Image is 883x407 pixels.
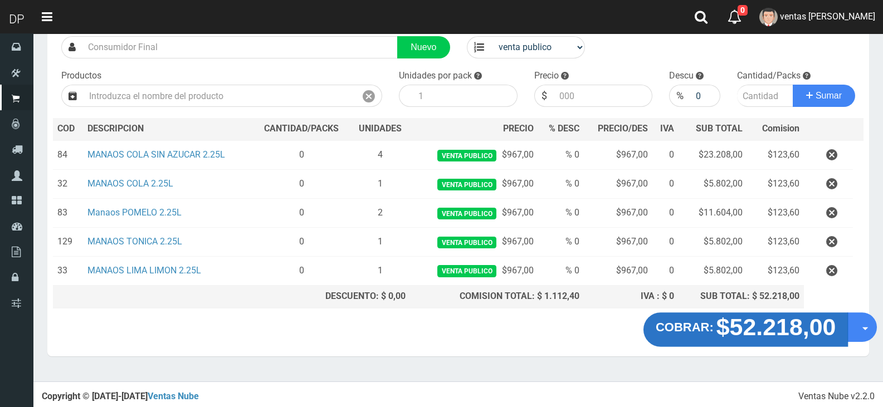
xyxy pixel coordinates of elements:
[104,123,144,134] span: CRIPCION
[683,290,799,303] div: SUB TOTAL: $ 52.218,00
[397,36,450,58] a: Nuevo
[399,70,472,82] label: Unidades por pack
[679,257,747,286] td: $5.802,00
[350,118,410,140] th: UNIDADES
[554,85,653,107] input: 000
[652,199,679,228] td: 0
[437,208,496,219] span: venta publico
[652,170,679,199] td: 0
[53,228,83,257] td: 129
[759,8,778,26] img: User Image
[350,140,410,170] td: 4
[53,199,83,228] td: 83
[549,123,579,134] span: % DESC
[83,118,253,140] th: DES
[679,170,747,199] td: $5.802,00
[53,118,83,140] th: COD
[584,257,652,286] td: $967,00
[87,149,225,160] a: MANAOS COLA SIN AZUCAR 2.25L
[584,140,652,170] td: $967,00
[53,170,83,199] td: 32
[534,70,559,82] label: Precio
[87,178,173,189] a: MANAOS COLA 2.25L
[747,199,804,228] td: $123,60
[87,265,201,276] a: MANAOS LIMA LIMON 2.25L
[413,85,518,107] input: 1
[679,140,747,170] td: $23.208,00
[410,257,538,286] td: $967,00
[253,170,350,199] td: 0
[534,85,554,107] div: $
[679,228,747,257] td: $5.802,00
[253,228,350,257] td: 0
[652,257,679,286] td: 0
[669,85,690,107] div: %
[584,199,652,228] td: $967,00
[538,228,584,257] td: % 0
[747,170,804,199] td: $123,60
[350,257,410,286] td: 1
[816,91,842,100] span: Sumar
[696,122,743,135] span: SUB TOTAL
[82,36,398,58] input: Consumidor Final
[437,265,496,277] span: venta publico
[42,391,199,401] strong: Copyright © [DATE]-[DATE]
[643,312,848,347] button: COBRAR: $52.218,00
[652,228,679,257] td: 0
[53,140,83,170] td: 84
[410,170,538,199] td: $967,00
[660,123,674,134] span: IVA
[679,199,747,228] td: $11.604,00
[538,140,584,170] td: % 0
[253,118,350,140] th: CANTIDAD/PACKS
[253,199,350,228] td: 0
[584,170,652,199] td: $967,00
[53,257,83,286] td: 33
[253,257,350,286] td: 0
[690,85,720,107] input: 000
[716,313,836,340] strong: $52.218,00
[762,122,799,135] span: Comision
[350,199,410,228] td: 2
[738,5,748,16] span: 0
[84,85,356,107] input: Introduzca el nombre del producto
[798,390,875,403] div: Ventas Nube v2.2.0
[350,170,410,199] td: 1
[656,320,714,334] strong: COBRAR:
[437,150,496,161] span: venta publico
[669,70,694,82] label: Descu
[747,257,804,286] td: $123,60
[148,391,199,401] a: Ventas Nube
[410,228,538,257] td: $967,00
[253,140,350,170] td: 0
[747,228,804,257] td: $123,60
[747,140,804,170] td: $123,60
[780,11,875,22] span: ventas [PERSON_NAME]
[588,290,674,303] div: IVA : $ 0
[737,70,801,82] label: Cantidad/Packs
[437,179,496,190] span: venta publico
[652,140,679,170] td: 0
[87,207,182,218] a: Manaos POMELO 2.25L
[257,290,406,303] div: DESCUENTO: $ 0,00
[538,199,584,228] td: % 0
[87,236,182,247] a: MANAOS TONICA 2.25L
[410,199,538,228] td: $967,00
[598,123,648,134] span: PRECIO/DES
[538,257,584,286] td: % 0
[538,170,584,199] td: % 0
[350,228,410,257] td: 1
[414,290,579,303] div: COMISION TOTAL: $ 1.112,40
[61,70,101,82] label: Productos
[737,85,794,107] input: Cantidad
[793,85,855,107] button: Sumar
[437,237,496,248] span: venta publico
[503,122,534,135] span: PRECIO
[584,228,652,257] td: $967,00
[410,140,538,170] td: $967,00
